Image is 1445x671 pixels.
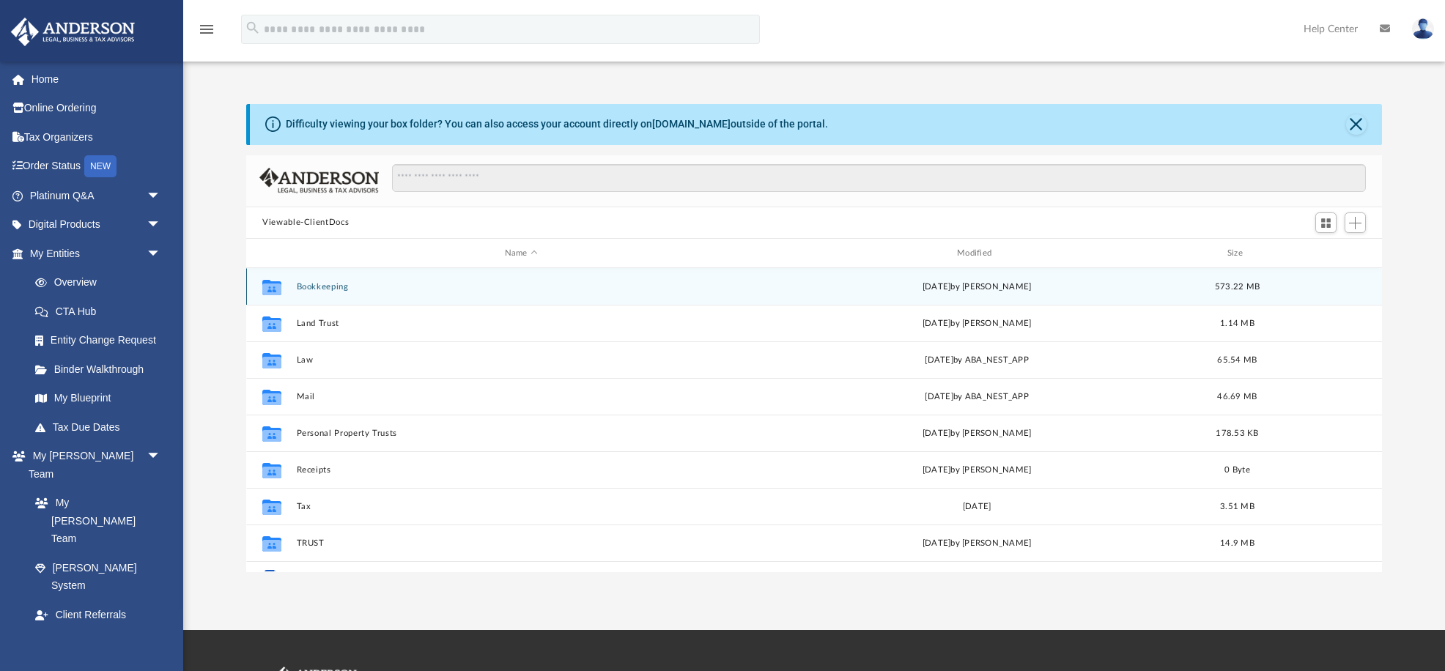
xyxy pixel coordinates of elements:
span: 1.14 MB [1220,319,1254,327]
span: arrow_drop_down [147,239,176,269]
button: Law [297,355,746,365]
a: Client Referrals [21,600,176,629]
a: My Entitiesarrow_drop_down [10,239,183,268]
div: [DATE] [753,500,1202,514]
a: menu [198,28,215,38]
div: id [253,247,289,260]
button: Personal Property Trusts [297,429,746,438]
i: menu [198,21,215,38]
button: Tax [297,502,746,511]
a: [DOMAIN_NAME] [652,118,731,130]
div: id [1273,247,1375,260]
button: Add [1345,212,1367,233]
span: arrow_drop_down [147,210,176,240]
button: TRUST [297,538,746,548]
a: Home [10,64,183,94]
button: Receipts [297,465,746,475]
a: My [PERSON_NAME] Team [21,489,169,554]
span: 3.51 MB [1220,503,1254,511]
div: Difficulty viewing your box folder? You can also access your account directly on outside of the p... [286,116,828,132]
input: Search files and folders [392,164,1366,192]
span: arrow_drop_down [147,442,176,472]
a: Binder Walkthrough [21,355,183,384]
button: Switch to Grid View [1315,212,1337,233]
div: Size [1208,247,1267,260]
div: [DATE] by [PERSON_NAME] [753,427,1202,440]
a: Online Ordering [10,94,183,123]
button: Bookkeeping [297,282,746,292]
span: 65.54 MB [1218,356,1257,364]
div: [DATE] by ABA_NEST_APP [753,354,1202,367]
div: [DATE] by [PERSON_NAME] [753,537,1202,550]
span: 46.69 MB [1218,393,1257,401]
i: search [245,20,261,36]
div: grid [246,268,1382,571]
span: 14.9 MB [1220,539,1254,547]
div: [DATE] by [PERSON_NAME] [753,281,1202,294]
button: Land Trust [297,319,746,328]
div: NEW [84,155,117,177]
img: Anderson Advisors Platinum Portal [7,18,139,46]
span: 573.22 MB [1215,283,1260,291]
div: [DATE] by [PERSON_NAME] [753,464,1202,477]
button: Viewable-ClientDocs [262,216,349,229]
button: Close [1346,114,1367,135]
a: Digital Productsarrow_drop_down [10,210,183,240]
a: My [PERSON_NAME] Teamarrow_drop_down [10,442,176,489]
a: [PERSON_NAME] System [21,553,176,600]
button: Mail [297,392,746,401]
a: Platinum Q&Aarrow_drop_down [10,181,183,210]
div: [DATE] by [PERSON_NAME] [753,317,1202,330]
span: 178.53 KB [1216,429,1258,437]
span: 0 Byte [1224,466,1250,474]
span: arrow_drop_down [147,181,176,211]
a: Tax Due Dates [21,412,183,442]
div: [DATE] by ABA_NEST_APP [753,390,1202,404]
a: Overview [21,268,183,297]
a: Tax Organizers [10,122,183,152]
a: My Blueprint [21,384,176,413]
a: CTA Hub [21,297,183,326]
div: Modified [752,247,1202,260]
a: Entity Change Request [21,326,183,355]
div: Name [296,247,746,260]
img: User Pic [1412,18,1434,40]
a: Order StatusNEW [10,152,183,182]
button: More options [1309,569,1342,591]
